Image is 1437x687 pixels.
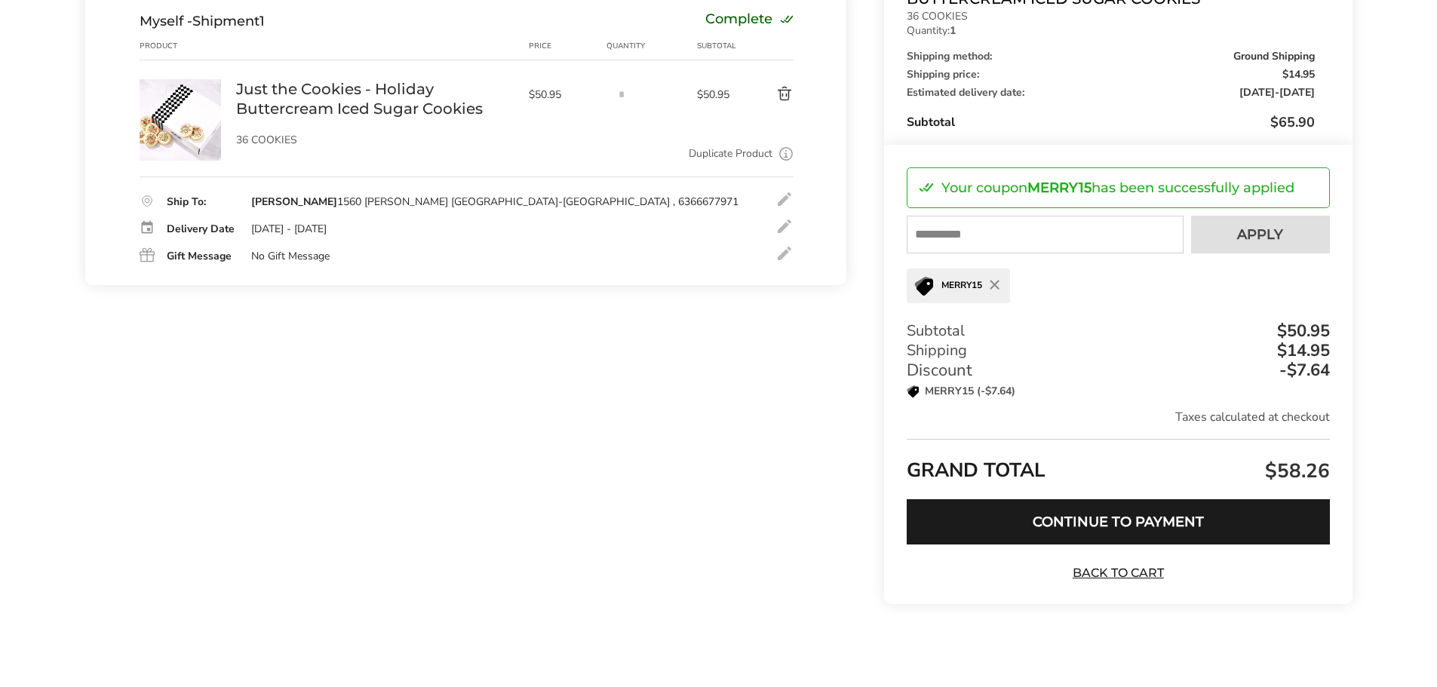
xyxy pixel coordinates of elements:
div: Delivery Date [167,224,236,235]
button: Delete product [741,85,794,103]
span: $50.95 [529,87,600,102]
span: $50.95 [697,87,741,102]
div: No Gift Message [251,250,330,263]
span: - [1239,87,1315,98]
span: 1 [259,13,265,29]
span: [DATE] [1239,85,1275,100]
div: Shipping [907,341,1329,360]
span: Apply [1237,228,1283,241]
div: Gift Message [167,251,236,262]
span: $14.95 [1282,69,1315,80]
img: Just the Cookies - Holiday Buttercream Iced Sugar Cookies [140,79,221,161]
a: Just the Cookies - Holiday Buttercream Iced Sugar Cookies [236,79,514,118]
div: Shipping price: [907,69,1314,80]
p: 36 COOKIES [236,135,514,146]
span: Myself - [140,13,192,29]
div: Ship To: [167,197,236,207]
button: Apply [1191,216,1330,253]
div: Subtotal [697,40,741,52]
div: 1560 [PERSON_NAME] [GEOGRAPHIC_DATA]-[GEOGRAPHIC_DATA] , 6366677971 [251,195,738,209]
p: 36 COOKIES [907,11,1314,22]
div: Subtotal [907,113,1314,131]
div: Discount [907,360,1329,380]
div: MERRY15 [907,268,1010,303]
p: Quantity: [907,26,1314,36]
div: GRAND TOTAL [907,439,1329,488]
div: Product [140,40,236,52]
p: Your coupon has been successfully applied [941,181,1294,195]
input: Quantity input [606,79,637,109]
div: Subtotal [907,321,1329,341]
span: Ground Shipping [1233,51,1315,62]
div: Taxes calculated at checkout [907,409,1329,425]
span: $65.90 [1270,113,1315,131]
button: Continue to Payment [907,499,1329,544]
div: Price [529,40,607,52]
span: [DATE] [1279,85,1315,100]
strong: 1 [950,23,956,38]
div: [DATE] - [DATE] [251,222,327,236]
p: MERRY15 (-$7.64) [907,384,1015,399]
div: -$7.64 [1276,362,1330,379]
div: Shipping method: [907,51,1314,62]
strong: MERRY15 [1027,179,1092,196]
div: Quantity [606,40,697,52]
a: Duplicate Product [689,146,772,162]
a: Back to Cart [1065,565,1171,581]
span: $58.26 [1261,458,1330,484]
div: Estimated delivery date: [907,87,1314,98]
div: $14.95 [1273,342,1330,359]
strong: [PERSON_NAME] [251,195,337,209]
div: Complete [705,13,794,29]
a: Just the Cookies - Holiday Buttercream Iced Sugar Cookies [140,78,221,93]
div: Shipment [140,13,265,29]
div: $50.95 [1273,323,1330,339]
